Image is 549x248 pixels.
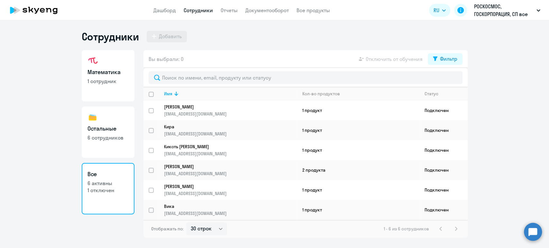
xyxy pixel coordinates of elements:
a: Документооборот [245,7,289,13]
p: Вика [164,203,288,209]
div: Имя [164,91,297,97]
td: 1 продукт [297,180,419,200]
p: [EMAIL_ADDRESS][DOMAIN_NAME] [164,171,297,176]
p: [EMAIL_ADDRESS][DOMAIN_NAME] [164,191,297,196]
td: Подключен [419,120,468,140]
a: Вика[EMAIL_ADDRESS][DOMAIN_NAME] [164,203,297,216]
span: RU [434,6,439,14]
a: Все продукты [297,7,330,13]
td: 1 продукт [297,200,419,220]
td: Подключен [419,180,468,200]
button: Фильтр [428,53,462,65]
p: РОСКОСМОС, ГОСКОРПОРАЦИЯ, СП все продукты [474,3,534,18]
td: Подключен [419,200,468,220]
input: Поиск по имени, email, продукту или статусу [149,71,462,84]
button: RU [429,4,450,17]
a: Отчеты [221,7,238,13]
p: Кира [164,124,288,130]
a: Остальные6 сотрудников [82,107,134,158]
p: 6 активны [87,180,129,187]
td: Подключен [419,140,468,160]
img: others [87,112,98,123]
a: Дашборд [153,7,176,13]
div: Статус [425,91,467,97]
a: Кира[EMAIL_ADDRESS][DOMAIN_NAME] [164,124,297,137]
div: Добавить [159,32,182,40]
a: Кикоть [PERSON_NAME][EMAIL_ADDRESS][DOMAIN_NAME] [164,144,297,157]
a: [PERSON_NAME][EMAIL_ADDRESS][DOMAIN_NAME] [164,184,297,196]
p: 1 отключен [87,187,129,194]
button: Добавить [147,31,187,42]
div: Кол-во продуктов [302,91,340,97]
h1: Сотрудники [82,30,139,43]
button: РОСКОСМОС, ГОСКОРПОРАЦИЯ, СП все продукты [471,3,544,18]
td: Подключен [419,160,468,180]
p: [PERSON_NAME] [164,104,288,110]
td: 1 продукт [297,140,419,160]
p: [PERSON_NAME] [164,164,288,169]
img: math [87,56,98,66]
span: 1 - 6 из 6 сотрудников [384,226,429,232]
h3: Остальные [87,124,129,133]
p: [EMAIL_ADDRESS][DOMAIN_NAME] [164,111,297,117]
p: [EMAIL_ADDRESS][DOMAIN_NAME] [164,131,297,137]
p: [EMAIL_ADDRESS][DOMAIN_NAME] [164,210,297,216]
p: [PERSON_NAME] [164,184,288,189]
a: Все6 активны1 отключен [82,163,134,214]
td: Подключен [419,100,468,120]
h3: Все [87,170,129,178]
a: [PERSON_NAME][EMAIL_ADDRESS][DOMAIN_NAME] [164,104,297,117]
div: Кол-во продуктов [302,91,419,97]
a: [PERSON_NAME][EMAIL_ADDRESS][DOMAIN_NAME] [164,164,297,176]
td: 1 продукт [297,100,419,120]
span: Отображать по: [151,226,184,232]
div: Фильтр [440,55,457,63]
p: 1 сотрудник [87,78,129,85]
p: Кикоть [PERSON_NAME] [164,144,288,150]
p: 6 сотрудников [87,134,129,141]
div: Имя [164,91,172,97]
a: Сотрудники [184,7,213,13]
p: [EMAIL_ADDRESS][DOMAIN_NAME] [164,151,297,157]
h3: Математика [87,68,129,76]
a: Математика1 сотрудник [82,50,134,101]
span: Вы выбрали: 0 [149,55,184,63]
td: 2 продукта [297,160,419,180]
td: 1 продукт [297,120,419,140]
div: Статус [425,91,438,97]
